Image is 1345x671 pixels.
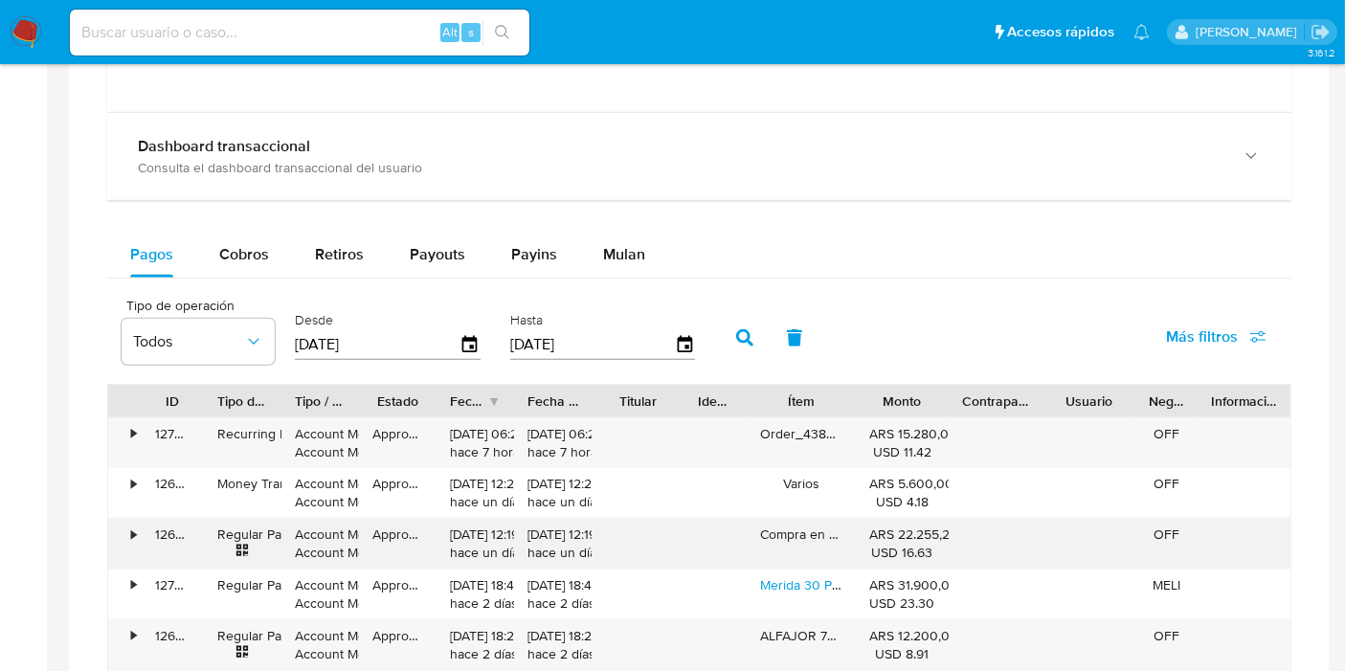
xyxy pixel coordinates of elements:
[70,20,529,45] input: Buscar usuario o caso...
[1133,24,1150,40] a: Notificaciones
[468,23,474,41] span: s
[442,23,458,41] span: Alt
[1007,22,1114,42] span: Accesos rápidos
[1311,22,1331,42] a: Salir
[482,19,522,46] button: search-icon
[1308,45,1335,60] span: 3.161.2
[1196,23,1304,41] p: igor.oliveirabrito@mercadolibre.com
